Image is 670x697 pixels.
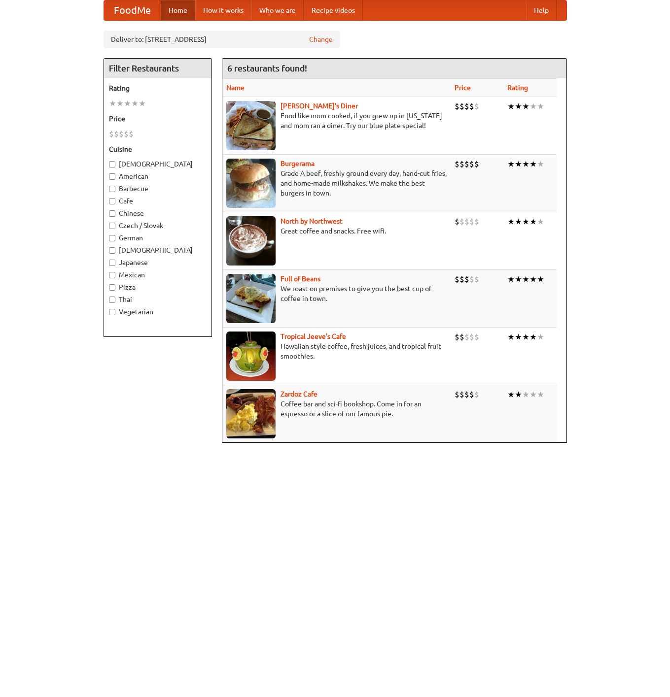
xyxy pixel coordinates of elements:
[109,258,207,267] label: Japanese
[529,332,537,342] li: ★
[529,274,537,285] li: ★
[469,159,474,169] li: $
[469,216,474,227] li: $
[226,399,447,419] p: Coffee bar and sci-fi bookshop. Come in for an espresso or a slice of our famous pie.
[109,173,115,180] input: American
[109,98,116,109] li: ★
[109,247,115,254] input: [DEMOGRAPHIC_DATA]
[119,129,124,139] li: $
[109,260,115,266] input: Japanese
[515,216,522,227] li: ★
[455,101,459,112] li: $
[109,272,115,278] input: Mexican
[537,389,544,400] li: ★
[507,84,528,92] a: Rating
[281,390,317,398] a: Zardoz Cafe
[529,101,537,112] li: ★
[109,210,115,217] input: Chinese
[109,270,207,280] label: Mexican
[455,84,471,92] a: Price
[469,389,474,400] li: $
[464,216,469,227] li: $
[507,216,515,227] li: ★
[459,274,464,285] li: $
[109,282,207,292] label: Pizza
[281,102,358,110] a: [PERSON_NAME]'s Diner
[455,389,459,400] li: $
[109,171,207,181] label: American
[226,216,276,266] img: north.jpg
[507,274,515,285] li: ★
[537,332,544,342] li: ★
[526,0,557,20] a: Help
[507,389,515,400] li: ★
[464,274,469,285] li: $
[309,34,333,44] a: Change
[522,216,529,227] li: ★
[109,307,207,317] label: Vegetarian
[104,0,161,20] a: FoodMe
[507,159,515,169] li: ★
[537,159,544,169] li: ★
[515,101,522,112] li: ★
[109,114,207,124] h5: Price
[109,223,115,229] input: Czech / Slovak
[529,159,537,169] li: ★
[515,159,522,169] li: ★
[109,159,207,169] label: [DEMOGRAPHIC_DATA]
[464,101,469,112] li: $
[109,196,207,206] label: Cafe
[161,0,195,20] a: Home
[195,0,251,20] a: How it works
[139,98,146,109] li: ★
[109,245,207,255] label: [DEMOGRAPHIC_DATA]
[109,235,115,241] input: German
[537,216,544,227] li: ★
[474,216,479,227] li: $
[459,216,464,227] li: $
[226,111,447,131] p: Food like mom cooked, if you grew up in [US_STATE] and mom ran a diner. Try our blue plate special!
[226,284,447,303] p: We roast on premises to give you the best cup of coffee in town.
[116,98,124,109] li: ★
[227,64,307,73] ng-pluralize: 6 restaurants found!
[109,161,115,167] input: [DEMOGRAPHIC_DATA]
[529,389,537,400] li: ★
[114,129,119,139] li: $
[129,129,134,139] li: $
[226,389,276,438] img: zardoz.jpg
[109,144,207,154] h5: Cuisine
[226,332,276,381] img: jeeves.jpg
[226,226,447,236] p: Great coffee and snacks. Free wifi.
[515,332,522,342] li: ★
[281,332,346,340] a: Tropical Jeeve's Cafe
[459,159,464,169] li: $
[124,98,131,109] li: ★
[515,274,522,285] li: ★
[529,216,537,227] li: ★
[469,332,474,342] li: $
[537,101,544,112] li: ★
[464,389,469,400] li: $
[226,159,276,208] img: burgerama.jpg
[507,332,515,342] li: ★
[109,295,207,304] label: Thai
[226,168,447,198] p: Grade A beef, freshly ground every day, hand-cut fries, and home-made milkshakes. We make the bes...
[131,98,139,109] li: ★
[251,0,304,20] a: Who we are
[109,233,207,243] label: German
[459,389,464,400] li: $
[281,217,343,225] a: North by Northwest
[281,275,320,283] a: Full of Beans
[281,160,315,167] a: Burgerama
[464,332,469,342] li: $
[507,101,515,112] li: ★
[109,208,207,218] label: Chinese
[455,216,459,227] li: $
[522,159,529,169] li: ★
[522,101,529,112] li: ★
